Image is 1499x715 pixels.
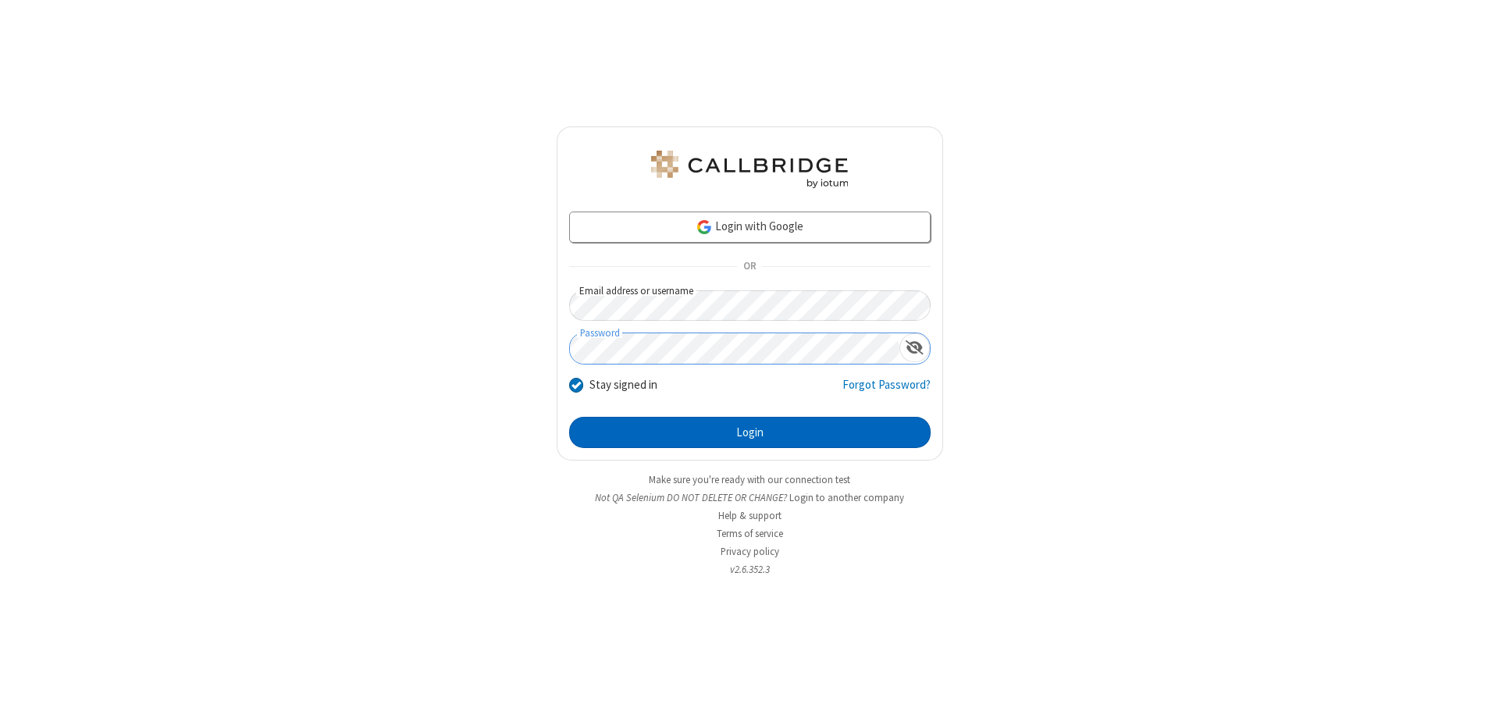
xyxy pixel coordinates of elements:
a: Login with Google [569,212,931,243]
img: google-icon.png [696,219,713,236]
li: v2.6.352.3 [557,562,943,577]
a: Forgot Password? [842,376,931,406]
a: Privacy policy [721,545,779,558]
a: Make sure you're ready with our connection test [649,473,850,486]
div: Show password [899,333,930,362]
label: Stay signed in [589,376,657,394]
button: Login [569,417,931,448]
input: Password [570,333,899,364]
a: Help & support [718,509,782,522]
li: Not QA Selenium DO NOT DELETE OR CHANGE? [557,490,943,505]
img: QA Selenium DO NOT DELETE OR CHANGE [648,151,851,188]
span: OR [737,256,762,278]
button: Login to another company [789,490,904,505]
input: Email address or username [569,290,931,321]
a: Terms of service [717,527,783,540]
iframe: Chat [1460,674,1487,704]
